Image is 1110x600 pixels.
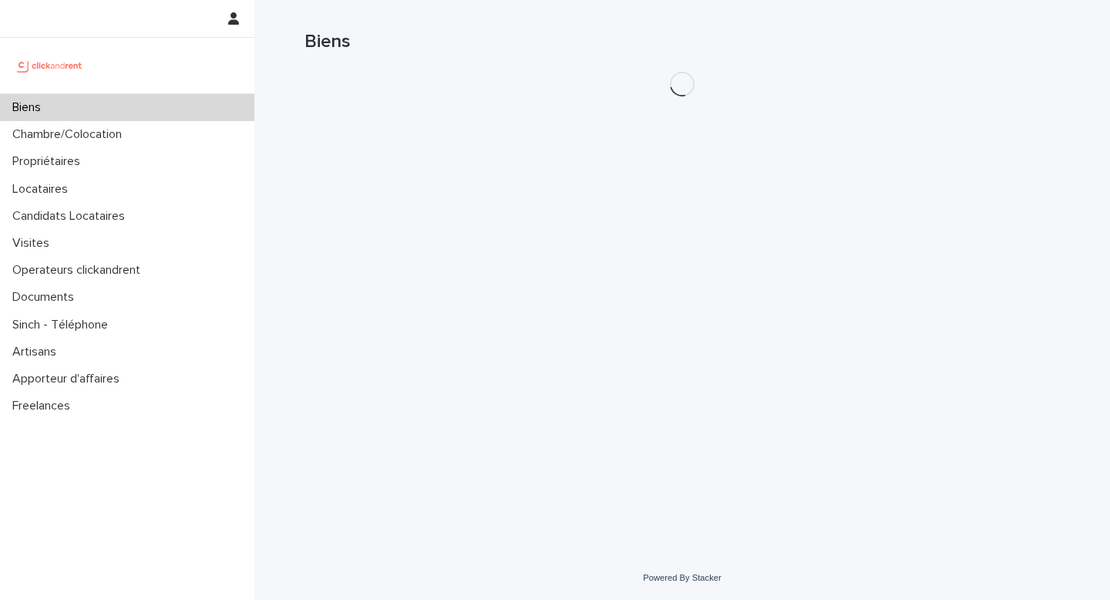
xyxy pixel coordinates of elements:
[6,318,120,332] p: Sinch - Téléphone
[6,127,134,142] p: Chambre/Colocation
[304,31,1060,53] h1: Biens
[6,399,82,413] p: Freelances
[6,100,53,115] p: Biens
[6,345,69,359] p: Artisans
[6,154,92,169] p: Propriétaires
[6,236,62,251] p: Visites
[6,209,137,224] p: Candidats Locataires
[6,182,80,197] p: Locataires
[6,290,86,305] p: Documents
[643,573,721,582] a: Powered By Stacker
[6,372,132,386] p: Apporteur d'affaires
[12,50,87,81] img: UCB0brd3T0yccxBKYDjQ
[6,263,153,278] p: Operateurs clickandrent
